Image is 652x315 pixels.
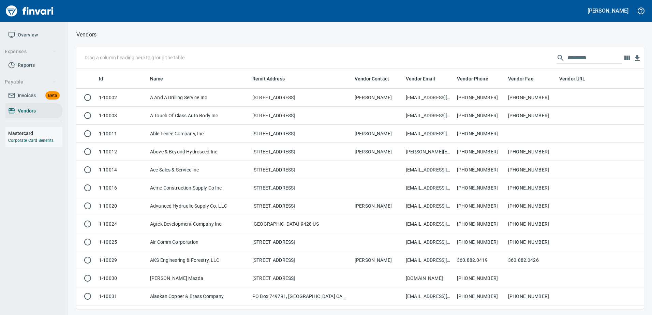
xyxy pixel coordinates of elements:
[250,197,352,215] td: [STREET_ADDRESS]
[403,233,454,251] td: [EMAIL_ADDRESS][DOMAIN_NAME]
[18,91,36,100] span: Invoices
[403,179,454,197] td: [EMAIL_ADDRESS][DOMAIN_NAME]
[5,78,56,86] span: Payable
[8,138,54,143] a: Corporate Card Benefits
[250,89,352,107] td: [STREET_ADDRESS]
[505,233,557,251] td: [PHONE_NUMBER]
[250,287,352,305] td: PO Box 749791, [GEOGRAPHIC_DATA] CA 90074-9791 US
[5,58,62,73] a: Reports
[454,197,505,215] td: [PHONE_NUMBER]
[147,215,250,233] td: Agtek Development Company Inc.
[147,107,250,125] td: A Touch Of Class Auto Body Inc
[632,53,642,63] button: Download table
[5,47,56,56] span: Expenses
[508,75,533,83] span: Vendor Fax
[505,251,557,269] td: 360.882.0426
[454,179,505,197] td: [PHONE_NUMBER]
[150,75,172,83] span: Name
[586,5,630,16] button: [PERSON_NAME]
[96,143,147,161] td: 1-10012
[250,161,352,179] td: [STREET_ADDRESS]
[454,287,505,305] td: [PHONE_NUMBER]
[622,53,632,63] button: Choose columns to display
[250,251,352,269] td: [STREET_ADDRESS]
[96,215,147,233] td: 1-10024
[99,75,112,83] span: Id
[403,269,454,287] td: [DOMAIN_NAME]
[147,89,250,107] td: A And A Drilling Service Inc
[250,107,352,125] td: [STREET_ADDRESS]
[403,287,454,305] td: [EMAIL_ADDRESS][DOMAIN_NAME]
[406,75,444,83] span: Vendor Email
[18,31,38,39] span: Overview
[96,125,147,143] td: 1-10011
[454,143,505,161] td: [PHONE_NUMBER]
[588,7,628,14] h5: [PERSON_NAME]
[85,54,184,61] p: Drag a column heading here to group the table
[147,269,250,287] td: [PERSON_NAME] Mazda
[352,125,403,143] td: [PERSON_NAME]
[559,75,594,83] span: Vendor URL
[96,251,147,269] td: 1-10029
[252,75,285,83] span: Remit Address
[505,143,557,161] td: [PHONE_NUMBER]
[147,287,250,305] td: Alaskan Copper & Brass Company
[454,89,505,107] td: [PHONE_NUMBER]
[403,143,454,161] td: [PERSON_NAME][EMAIL_ADDRESS][DOMAIN_NAME]
[508,75,542,83] span: Vendor Fax
[406,75,435,83] span: Vendor Email
[5,88,62,103] a: InvoicesBeta
[147,161,250,179] td: Ace Sales & Service Inc
[96,179,147,197] td: 1-10016
[147,179,250,197] td: Acme Construction Supply Co Inc
[403,125,454,143] td: [EMAIL_ADDRESS][DOMAIN_NAME]
[505,89,557,107] td: [PHONE_NUMBER]
[403,107,454,125] td: [EMAIL_ADDRESS][DOMAIN_NAME]
[8,130,62,137] h6: Mastercard
[454,161,505,179] td: [PHONE_NUMBER]
[250,269,352,287] td: [STREET_ADDRESS]
[454,233,505,251] td: [PHONE_NUMBER]
[352,251,403,269] td: [PERSON_NAME]
[457,75,497,83] span: Vendor Phone
[2,76,59,88] button: Payable
[5,27,62,43] a: Overview
[454,269,505,287] td: [PHONE_NUMBER]
[147,251,250,269] td: AKS Engineering & Forestry, LLC
[18,61,35,70] span: Reports
[355,75,389,83] span: Vendor Contact
[5,103,62,119] a: Vendors
[45,92,60,100] span: Beta
[150,75,163,83] span: Name
[250,233,352,251] td: [STREET_ADDRESS]
[96,197,147,215] td: 1-10020
[505,179,557,197] td: [PHONE_NUMBER]
[250,179,352,197] td: [STREET_ADDRESS]
[96,269,147,287] td: 1-10030
[76,31,97,39] p: Vendors
[505,287,557,305] td: [PHONE_NUMBER]
[454,107,505,125] td: [PHONE_NUMBER]
[147,233,250,251] td: Air Comm Corporation
[4,3,55,19] img: Finvari
[559,75,586,83] span: Vendor URL
[505,215,557,233] td: [PHONE_NUMBER]
[96,161,147,179] td: 1-10014
[505,161,557,179] td: [PHONE_NUMBER]
[352,89,403,107] td: [PERSON_NAME]
[454,215,505,233] td: [PHONE_NUMBER]
[96,287,147,305] td: 1-10031
[355,75,398,83] span: Vendor Contact
[96,107,147,125] td: 1-10003
[18,107,36,115] span: Vendors
[403,89,454,107] td: [EMAIL_ADDRESS][DOMAIN_NAME]
[505,107,557,125] td: [PHONE_NUMBER]
[147,197,250,215] td: Advanced Hydraulic Supply Co. LLC
[250,143,352,161] td: [STREET_ADDRESS]
[352,197,403,215] td: [PERSON_NAME]
[147,143,250,161] td: Above & Beyond Hydroseed Inc
[352,143,403,161] td: [PERSON_NAME]
[505,197,557,215] td: [PHONE_NUMBER]
[403,251,454,269] td: [EMAIL_ADDRESS][DOMAIN_NAME] ; [EMAIL_ADDRESS][DOMAIN_NAME]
